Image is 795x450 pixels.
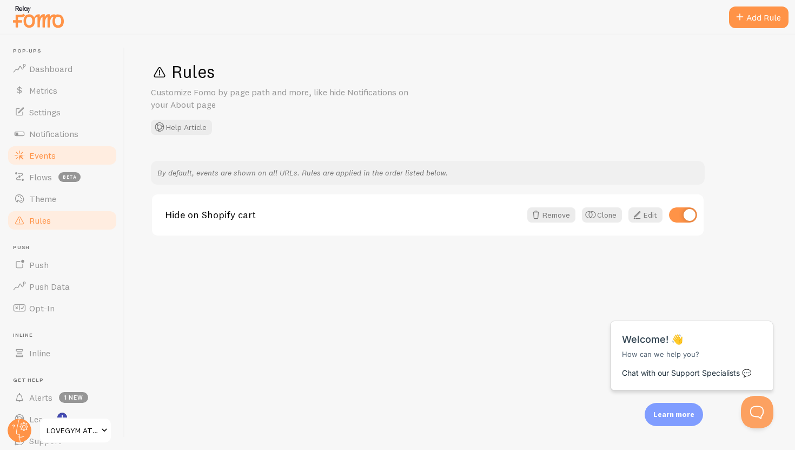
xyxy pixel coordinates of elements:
[11,3,65,30] img: fomo-relay-logo-orange.svg
[741,396,773,428] iframe: Help Scout Beacon - Open
[29,193,56,204] span: Theme
[582,207,622,223] button: Clone
[29,348,50,358] span: Inline
[6,80,118,101] a: Metrics
[6,188,118,210] a: Theme
[6,276,118,297] a: Push Data
[29,128,78,139] span: Notifications
[29,414,51,425] span: Learn
[6,408,118,430] a: Learn
[6,101,118,123] a: Settings
[29,107,61,118] span: Settings
[6,58,118,80] a: Dashboard
[157,167,698,178] p: By default, events are shown on all URLs. Rules are applied in the order listed below.
[653,409,694,420] p: Learn more
[151,61,769,83] h1: Rules
[29,85,57,96] span: Metrics
[6,210,118,231] a: Rules
[29,303,55,314] span: Opt-In
[6,297,118,319] a: Opt-In
[29,281,70,292] span: Push Data
[527,207,575,223] button: Remove
[29,63,72,74] span: Dashboard
[151,86,410,111] p: Customize Fomo by page path and more, like hide Notifications on your About page
[13,332,118,339] span: Inline
[29,215,51,226] span: Rules
[13,244,118,251] span: Push
[59,392,88,403] span: 1 new
[645,403,703,426] div: Learn more
[29,259,49,270] span: Push
[13,48,118,55] span: Pop-ups
[6,387,118,408] a: Alerts 1 new
[13,377,118,384] span: Get Help
[605,294,779,396] iframe: Help Scout Beacon - Messages and Notifications
[58,172,81,182] span: beta
[29,172,52,182] span: Flows
[29,392,52,403] span: Alerts
[29,150,56,161] span: Events
[628,207,662,223] a: Edit
[47,424,98,437] span: LOVEGYM ATHLEISURE
[6,254,118,276] a: Push
[151,120,212,135] button: Help Article
[6,166,118,188] a: Flows beta
[165,210,521,220] a: Hide on Shopify cart
[6,342,118,364] a: Inline
[39,418,112,444] a: LOVEGYM ATHLEISURE
[6,145,118,166] a: Events
[57,413,67,422] svg: <p>Watch New Feature Tutorials!</p>
[6,123,118,145] a: Notifications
